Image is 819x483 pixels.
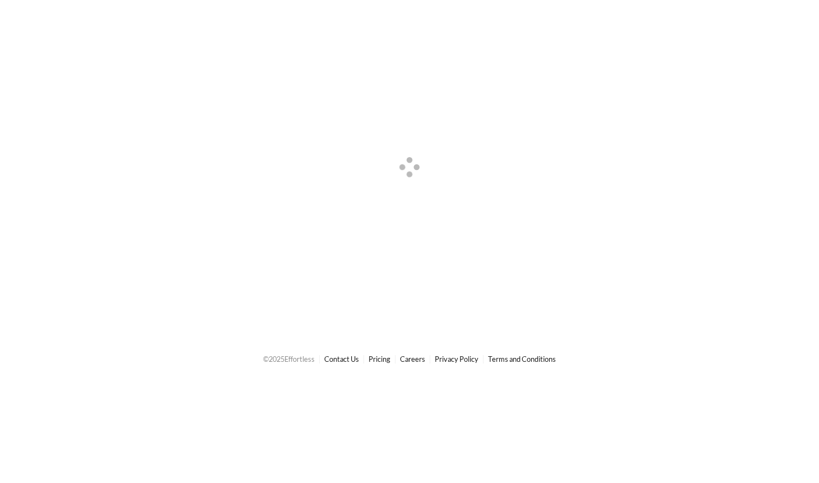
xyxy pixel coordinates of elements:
[400,355,425,364] a: Careers
[488,355,556,364] a: Terms and Conditions
[263,355,315,364] span: © 2025 Effortless
[324,355,359,364] a: Contact Us
[435,355,478,364] a: Privacy Policy
[369,355,390,364] a: Pricing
